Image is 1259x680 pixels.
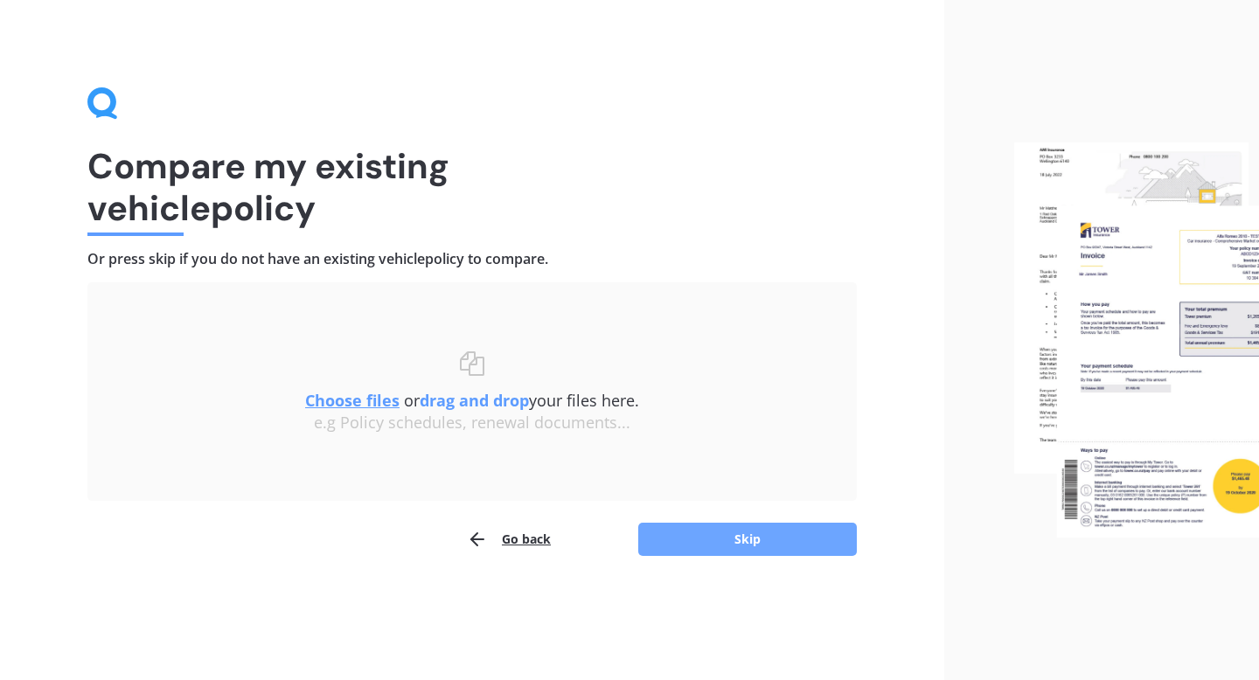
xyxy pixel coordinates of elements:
button: Go back [467,522,551,557]
div: e.g Policy schedules, renewal documents... [122,413,822,433]
span: or your files here. [305,390,639,411]
h1: Compare my existing vehicle policy [87,145,857,229]
b: drag and drop [420,390,529,411]
img: files.webp [1014,142,1259,538]
button: Skip [638,523,857,556]
h4: Or press skip if you do not have an existing vehicle policy to compare. [87,250,857,268]
u: Choose files [305,390,400,411]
